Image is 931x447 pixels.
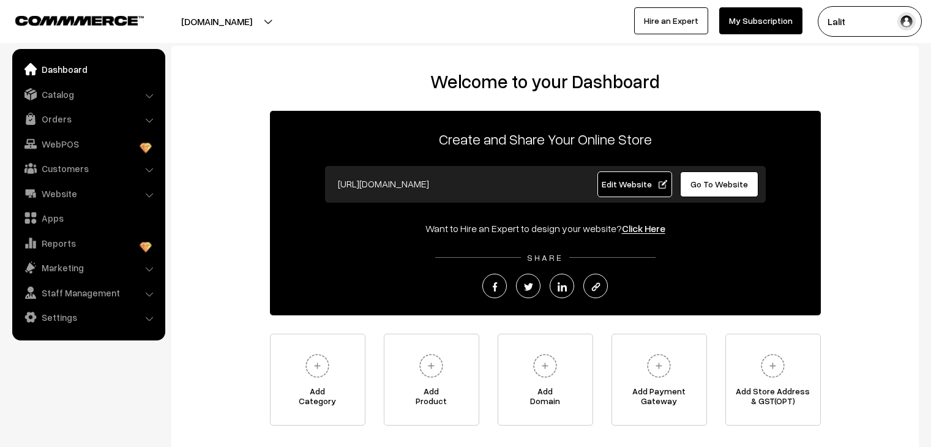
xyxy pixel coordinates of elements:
a: Marketing [15,257,161,279]
img: plus.svg [642,349,676,383]
span: Add Store Address & GST(OPT) [726,386,820,411]
button: [DOMAIN_NAME] [138,6,295,37]
a: Edit Website [597,171,672,197]
a: AddProduct [384,334,479,426]
a: Settings [15,306,161,328]
span: SHARE [521,252,569,263]
a: Click Here [622,222,665,235]
a: My Subscription [719,7,802,34]
a: Add PaymentGateway [611,334,707,426]
a: Apps [15,207,161,229]
a: Orders [15,108,161,130]
a: AddDomain [498,334,593,426]
a: Add Store Address& GST(OPT) [725,334,821,426]
a: Go To Website [680,171,759,197]
a: Dashboard [15,58,161,80]
span: Add Payment Gateway [612,386,706,411]
img: plus.svg [528,349,562,383]
span: Add Product [384,386,479,411]
a: Customers [15,157,161,179]
img: plus.svg [756,349,790,383]
span: Add Category [271,386,365,411]
h2: Welcome to your Dashboard [184,70,907,92]
img: COMMMERCE [15,16,144,25]
a: Website [15,182,161,205]
img: user [897,12,916,31]
a: COMMMERCE [15,12,122,27]
span: Add Domain [498,386,593,411]
a: AddCategory [270,334,365,426]
button: Lalit [818,6,922,37]
img: plus.svg [301,349,334,383]
a: Catalog [15,83,161,105]
span: Go To Website [690,179,748,189]
a: Hire an Expert [634,7,708,34]
p: Create and Share Your Online Store [270,128,821,150]
a: WebPOS [15,133,161,155]
a: Staff Management [15,282,161,304]
div: Want to Hire an Expert to design your website? [270,221,821,236]
img: plus.svg [414,349,448,383]
span: Edit Website [602,179,667,189]
a: Reports [15,232,161,254]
